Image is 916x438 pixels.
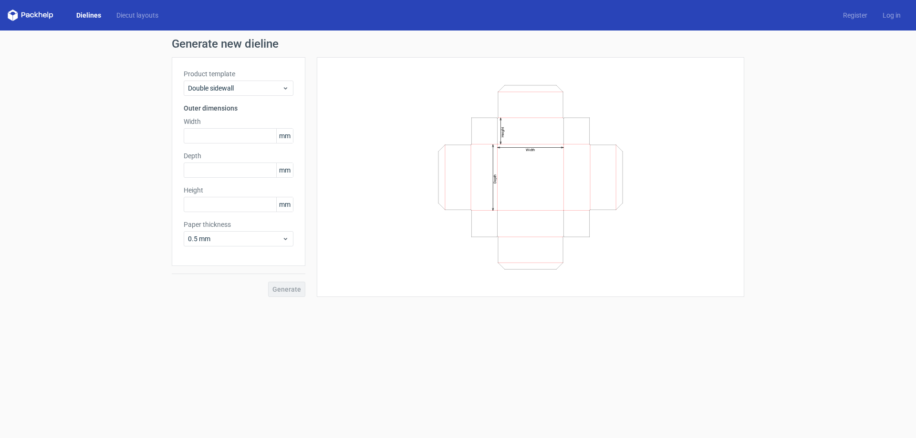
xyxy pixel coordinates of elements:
span: 0.5 mm [188,234,282,244]
label: Depth [184,151,293,161]
text: Height [500,127,505,137]
text: Depth [493,174,497,183]
a: Dielines [69,10,109,20]
a: Register [835,10,875,20]
h3: Outer dimensions [184,103,293,113]
a: Diecut layouts [109,10,166,20]
label: Paper thickness [184,220,293,229]
a: Log in [875,10,908,20]
label: Height [184,185,293,195]
label: Product template [184,69,293,79]
span: mm [276,163,293,177]
h1: Generate new dieline [172,38,744,50]
label: Width [184,117,293,126]
span: Double sidewall [188,83,282,93]
span: mm [276,197,293,212]
span: mm [276,129,293,143]
text: Width [526,148,535,152]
